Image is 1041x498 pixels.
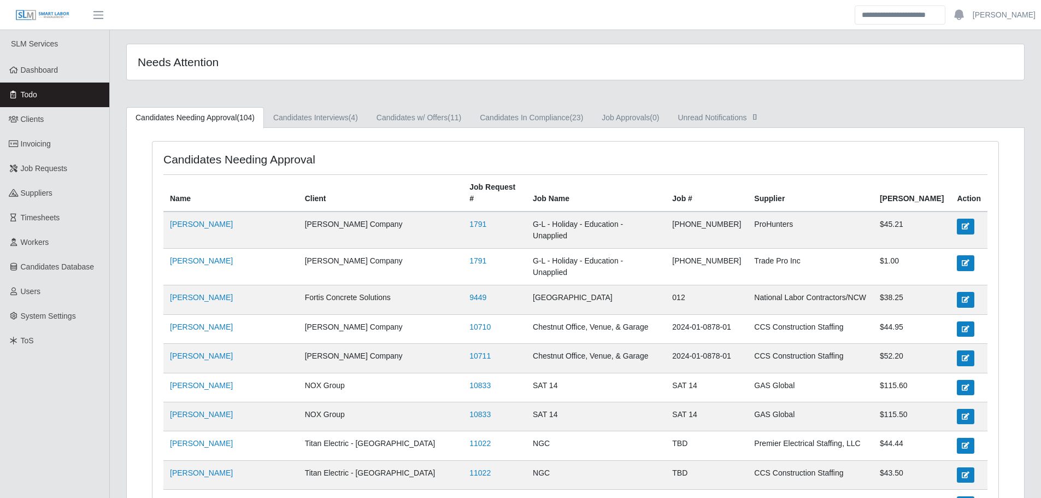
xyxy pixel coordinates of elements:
span: Invoicing [21,139,51,148]
td: Fortis Concrete Solutions [298,285,463,314]
a: Candidates In Compliance [470,107,592,128]
a: [PERSON_NAME] [170,351,233,360]
th: Job # [666,175,748,212]
a: [PERSON_NAME] [170,381,233,390]
span: Users [21,287,41,296]
td: $52.20 [873,344,950,373]
a: 10710 [469,323,491,331]
td: CCS Construction Staffing [748,314,873,343]
span: SLM Services [11,39,58,48]
span: (104) [237,113,255,122]
input: Search [855,5,945,25]
span: Clients [21,115,44,124]
span: (23) [569,113,583,122]
td: CCS Construction Staffing [748,460,873,489]
a: 1791 [469,220,486,229]
td: Premier Electrical Staffing, LLC [748,431,873,460]
td: SAT 14 [666,373,748,402]
img: SLM Logo [15,9,70,21]
td: G-L - Holiday - Education - Unapplied [526,212,666,249]
th: Supplier [748,175,873,212]
a: Unread Notifications [668,107,769,128]
td: $115.60 [873,373,950,402]
a: Candidates Needing Approval [126,107,264,128]
td: TBD [666,431,748,460]
a: [PERSON_NAME] [170,293,233,302]
td: G-L - Holiday - Education - Unapplied [526,249,666,285]
td: NOX Group [298,402,463,431]
a: [PERSON_NAME] [170,323,233,331]
td: [PERSON_NAME] Company [298,314,463,343]
td: GAS Global [748,373,873,402]
td: [PERSON_NAME] Company [298,212,463,249]
td: Titan Electric - [GEOGRAPHIC_DATA] [298,431,463,460]
td: Chestnut Office, Venue, & Garage [526,314,666,343]
span: ToS [21,336,34,345]
td: CCS Construction Staffing [748,344,873,373]
td: $44.44 [873,431,950,460]
td: Trade Pro Inc [748,249,873,285]
span: Job Requests [21,164,68,173]
th: Client [298,175,463,212]
a: [PERSON_NAME] [170,410,233,419]
span: [] [749,112,760,121]
td: SAT 14 [526,373,666,402]
span: Todo [21,90,37,99]
a: 11022 [469,439,491,448]
td: National Labor Contractors/NCW [748,285,873,314]
td: TBD [666,460,748,489]
a: [PERSON_NAME] [973,9,1036,21]
th: Job Request # [463,175,526,212]
td: 2024-01-0878-01 [666,314,748,343]
td: [GEOGRAPHIC_DATA] [526,285,666,314]
td: $1.00 [873,249,950,285]
td: $115.50 [873,402,950,431]
a: [PERSON_NAME] [170,220,233,229]
td: Chestnut Office, Venue, & Garage [526,344,666,373]
th: Action [950,175,987,212]
td: NGC [526,460,666,489]
a: Candidates Interviews [264,107,367,128]
td: $38.25 [873,285,950,314]
td: [PHONE_NUMBER] [666,212,748,249]
td: $45.21 [873,212,950,249]
h4: Candidates Needing Approval [163,153,497,166]
h4: Needs Attention [138,55,493,69]
td: 012 [666,285,748,314]
a: 10833 [469,381,491,390]
a: Candidates w/ Offers [367,107,470,128]
a: 11022 [469,468,491,477]
span: Dashboard [21,66,58,74]
span: (0) [650,113,659,122]
td: $43.50 [873,460,950,489]
span: Suppliers [21,189,52,197]
span: Timesheets [21,213,60,222]
td: NGC [526,431,666,460]
th: [PERSON_NAME] [873,175,950,212]
a: [PERSON_NAME] [170,256,233,265]
span: (4) [349,113,358,122]
span: (11) [448,113,461,122]
a: 1791 [469,256,486,265]
td: GAS Global [748,402,873,431]
span: Workers [21,238,49,247]
a: 10833 [469,410,491,419]
td: [PHONE_NUMBER] [666,249,748,285]
td: NOX Group [298,373,463,402]
th: Job Name [526,175,666,212]
th: Name [163,175,298,212]
span: Candidates Database [21,262,95,271]
span: System Settings [21,312,76,320]
td: [PERSON_NAME] Company [298,344,463,373]
a: [PERSON_NAME] [170,468,233,477]
td: $44.95 [873,314,950,343]
td: ProHunters [748,212,873,249]
td: SAT 14 [666,402,748,431]
td: Titan Electric - [GEOGRAPHIC_DATA] [298,460,463,489]
a: [PERSON_NAME] [170,439,233,448]
td: [PERSON_NAME] Company [298,249,463,285]
a: Job Approvals [592,107,668,128]
td: 2024-01-0878-01 [666,344,748,373]
a: 9449 [469,293,486,302]
td: SAT 14 [526,402,666,431]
